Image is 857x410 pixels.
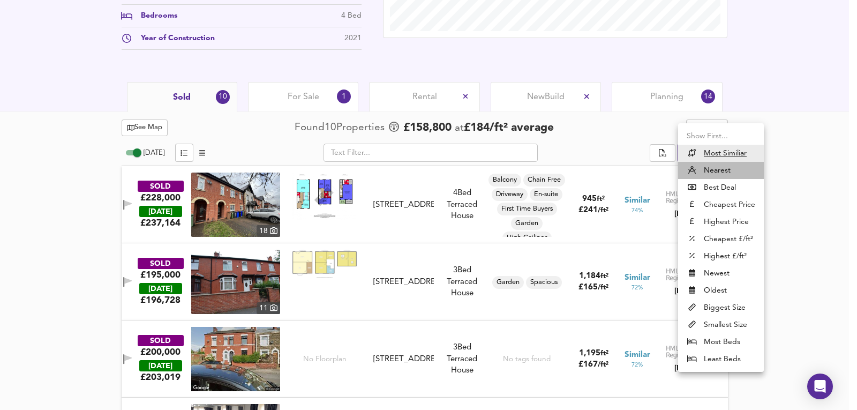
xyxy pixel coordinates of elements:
[807,374,833,399] div: Open Intercom Messenger
[704,148,747,159] u: Most Similiar
[678,316,764,333] li: Smallest Size
[678,196,764,213] li: Cheapest Price
[678,333,764,351] li: Most Beds
[678,265,764,282] li: Newest
[678,282,764,299] li: Oldest
[678,162,764,179] li: Nearest
[678,230,764,248] li: Cheapest £/ft²
[678,299,764,316] li: Biggest Size
[678,248,764,265] li: Highest £/ft²
[678,179,764,196] li: Best Deal
[678,213,764,230] li: Highest Price
[678,351,764,368] li: Least Beds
